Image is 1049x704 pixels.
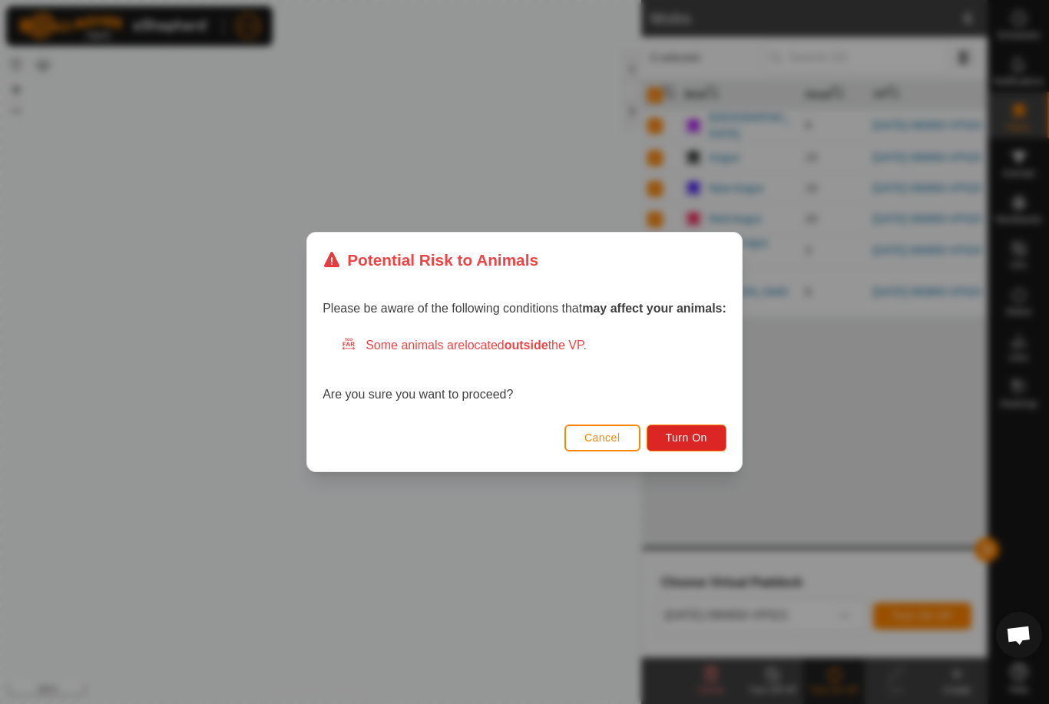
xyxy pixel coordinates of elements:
[666,431,707,444] span: Turn On
[341,336,726,355] div: Some animals are
[996,612,1042,658] div: Open chat
[582,302,726,315] strong: may affect your animals:
[647,425,726,451] button: Turn On
[505,339,548,352] strong: outside
[465,339,587,352] span: located the VP.
[564,425,640,451] button: Cancel
[323,248,538,272] div: Potential Risk to Animals
[323,302,726,315] span: Please be aware of the following conditions that
[584,431,620,444] span: Cancel
[323,336,726,404] div: Are you sure you want to proceed?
